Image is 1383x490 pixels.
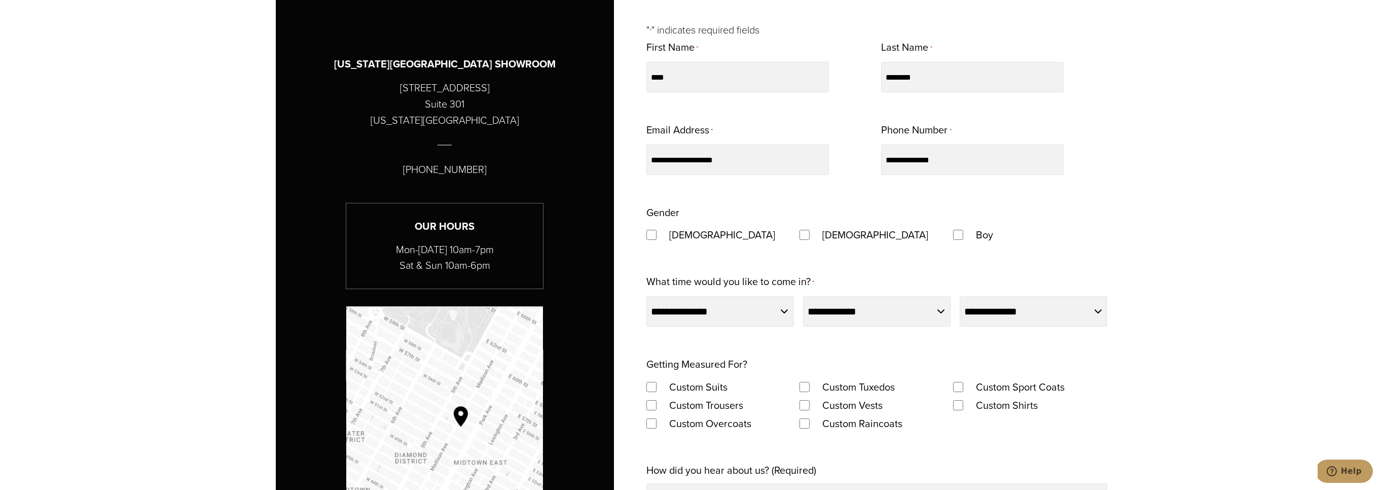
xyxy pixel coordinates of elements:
[966,378,1075,396] label: Custom Sport Coats
[659,396,753,414] label: Custom Trousers
[812,226,938,244] label: [DEMOGRAPHIC_DATA]
[966,226,1003,244] label: Boy
[812,414,913,433] label: Custom Raincoats
[646,22,1107,38] p: " " indicates required fields
[346,219,543,234] h3: Our Hours
[659,378,738,396] label: Custom Suits
[812,378,905,396] label: Custom Tuxedos
[646,355,747,373] legend: Getting Measured For?
[646,121,713,141] label: Email Address
[403,161,487,178] p: [PHONE_NUMBER]
[334,56,556,72] h3: [US_STATE][GEOGRAPHIC_DATA] SHOWROOM
[346,242,543,273] p: Mon-[DATE] 10am-7pm Sat & Sun 10am-6pm
[966,396,1048,414] label: Custom Shirts
[371,80,519,128] p: [STREET_ADDRESS] Suite 301 [US_STATE][GEOGRAPHIC_DATA]
[1318,460,1373,485] iframe: Opens a widget where you can chat to one of our agents
[646,461,816,479] label: How did you hear about us? (Required)
[659,414,761,433] label: Custom Overcoats
[812,396,893,414] label: Custom Vests
[659,226,785,244] label: [DEMOGRAPHIC_DATA]
[881,38,932,58] label: Last Name
[881,121,951,141] label: Phone Number
[646,38,698,58] label: First Name
[646,203,679,222] legend: Gender
[646,272,814,292] label: What time would you like to come in?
